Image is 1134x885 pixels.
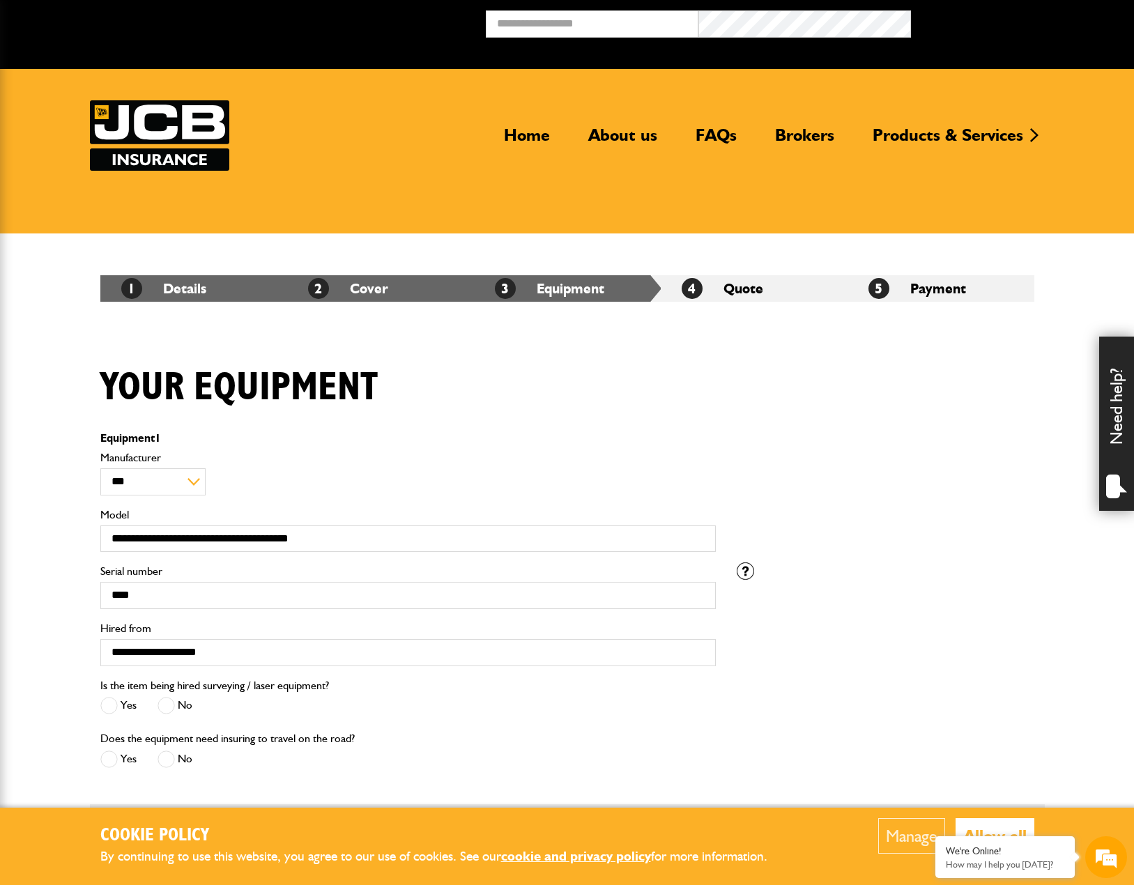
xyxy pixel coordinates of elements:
a: 1Details [121,280,206,297]
a: 2Cover [308,280,388,297]
img: JCB Insurance Services logo [90,100,229,171]
label: Is the item being hired surveying / laser equipment? [100,680,329,691]
button: Broker Login [911,10,1124,32]
a: Brokers [765,125,845,157]
li: Quote [661,275,848,302]
span: 1 [155,431,161,445]
label: No [158,697,192,714]
div: Need help? [1099,337,1134,511]
label: Yes [100,697,137,714]
label: No [158,751,192,768]
li: Equipment [474,275,661,302]
label: Yes [100,751,137,768]
label: Model [100,509,716,521]
a: JCB Insurance Services [90,100,229,171]
button: Manage [878,818,945,854]
h1: Your equipment [100,364,378,411]
div: We're Online! [946,845,1064,857]
span: 5 [868,278,889,299]
label: Serial number [100,566,716,577]
li: Payment [848,275,1034,302]
label: Does the equipment need insuring to travel on the road? [100,733,355,744]
a: Products & Services [862,125,1034,157]
a: Home [493,125,560,157]
p: Equipment [100,433,716,444]
h2: Cookie Policy [100,825,790,847]
button: Allow all [956,818,1034,854]
label: Hired from [100,623,716,634]
a: About us [578,125,668,157]
span: 2 [308,278,329,299]
a: cookie and privacy policy [501,848,651,864]
p: By continuing to use this website, you agree to our use of cookies. See our for more information. [100,846,790,868]
p: How may I help you today? [946,859,1064,870]
label: Manufacturer [100,452,716,463]
span: 3 [495,278,516,299]
span: 4 [682,278,703,299]
span: 1 [121,278,142,299]
a: FAQs [685,125,747,157]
